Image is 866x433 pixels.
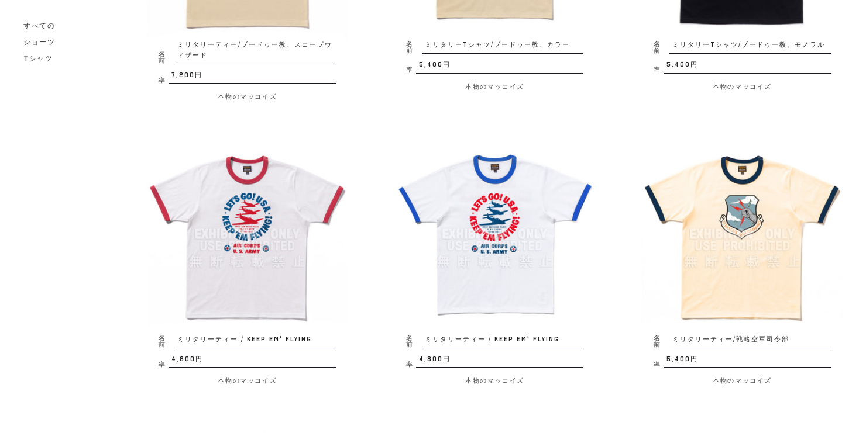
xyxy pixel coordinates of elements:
span: 率 [406,361,416,368]
span: Tシャツ [23,54,53,63]
p: 本物のマッコイズ [147,89,348,103]
span: ショーツ [23,38,55,46]
span: 名前 [406,41,422,54]
span: 4,800円 [416,354,583,368]
span: ミリタリーティー/ブードゥー教、スコープウィザード [174,40,336,64]
a: ミリタリーティー / KEEP EM' FLYING 名前ミリタリーティー / KEEP EM' FLYING 率4,800円 本物のマッコイズ [147,134,348,387]
span: すべての [23,22,55,30]
span: 名前 [406,335,422,348]
span: 7,200円 [169,70,336,84]
a: ミリタリーティー / KEEP EM' FLYING 名前ミリタリーティー / KEEP EM' FLYING 率4,800円 本物のマッコイズ [394,134,595,387]
span: 率 [159,77,169,84]
span: ミリタリーティー / KEEP EM' FLYING [174,334,336,348]
p: 本物のマッコイズ [642,373,843,387]
a: ショーツ [23,35,55,49]
span: 率 [159,361,169,368]
span: 4,800円 [169,354,336,368]
p: 本物のマッコイズ [394,79,595,93]
img: ミリタリーティー/戦略空軍司令部 [642,134,843,334]
span: 名前 [159,335,174,348]
a: Tシャツ [23,51,53,65]
p: 本物のマッコイズ [394,373,595,387]
img: ミリタリーティー / KEEP EM' FLYING [394,134,595,334]
p: 本物のマッコイズ [147,373,348,387]
span: ミリタリーティー/戦略空軍司令部 [669,334,831,348]
span: 率 [654,67,664,73]
span: 率 [406,67,416,73]
span: 5,400円 [664,354,831,368]
span: ミリタリーTシャツ/ブードゥー教、カラー [422,40,583,54]
p: 本物のマッコイズ [642,79,843,93]
span: ミリタリーティー / KEEP EM' FLYING [422,334,583,348]
img: ミリタリーティー / KEEP EM' FLYING [147,134,348,334]
a: すべての [23,19,55,33]
span: 名前 [654,335,669,348]
a: ミリタリーティー/戦略空軍司令部 名前ミリタリーティー/戦略空軍司令部 率5,400円 本物のマッコイズ [642,134,843,387]
span: 5,400円 [416,60,583,74]
span: ミリタリーTシャツ/ブードゥー教、モノラル [669,40,831,54]
span: 名前 [654,41,669,54]
span: 名前 [159,51,174,64]
span: 5,400円 [664,60,831,74]
span: 率 [654,361,664,368]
